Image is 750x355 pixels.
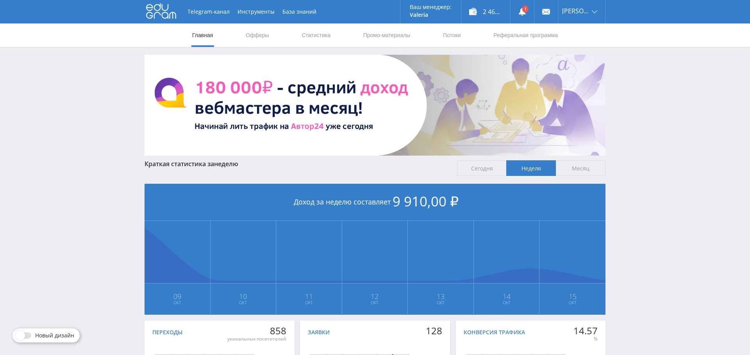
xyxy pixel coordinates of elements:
span: Окт [145,299,210,306]
p: Ваш менеджер: [410,4,452,10]
div: Доход за неделю составляет [145,184,605,221]
span: Окт [540,299,605,306]
p: Valeria [410,12,452,18]
a: Потоки [442,23,462,47]
div: 858 [227,325,286,336]
span: Окт [277,299,341,306]
span: Новый дизайн [35,332,74,339]
span: Неделя [506,160,556,176]
div: Конверсия трафика [464,329,525,335]
span: Окт [343,299,407,306]
a: Промо-материалы [362,23,411,47]
div: 14.57 [573,325,598,336]
a: Офферы [245,23,270,47]
a: Главная [191,23,214,47]
img: BannerAvtor24 [145,55,605,156]
div: 128 [426,325,442,336]
span: 12 [343,293,407,299]
span: Окт [211,299,276,306]
span: 13 [408,293,473,299]
span: Месяц [556,160,605,176]
div: Переходы [152,329,182,335]
span: 14 [474,293,539,299]
span: 09 [145,293,210,299]
div: % [573,336,598,342]
div: уникальных посетителей [227,336,286,342]
span: 11 [277,293,341,299]
span: 9 910,00 ₽ [393,192,459,210]
a: Статистика [301,23,331,47]
span: Окт [474,299,539,306]
span: 10 [211,293,276,299]
span: [PERSON_NAME] [562,8,589,14]
div: Краткая статистика за [145,160,449,167]
span: 15 [540,293,605,299]
div: Заявки [308,329,330,335]
span: Сегодня [457,160,507,176]
span: Окт [408,299,473,306]
span: неделю [214,160,238,168]
a: Реферальная программа [493,23,559,47]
